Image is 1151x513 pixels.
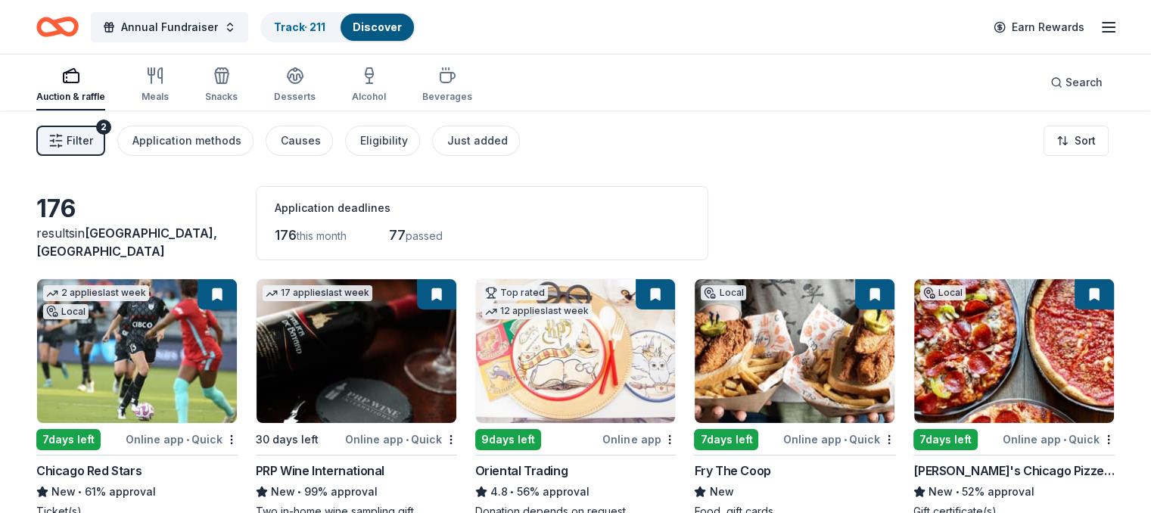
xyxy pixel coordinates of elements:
[36,126,105,156] button: Filter2
[36,91,105,103] div: Auction & raffle
[345,126,420,156] button: Eligibility
[142,61,169,110] button: Meals
[602,430,676,449] div: Online app
[482,285,548,300] div: Top rated
[274,20,325,33] a: Track· 211
[256,483,457,501] div: 99% approval
[142,91,169,103] div: Meals
[956,486,960,498] span: •
[406,229,443,242] span: passed
[36,9,79,45] a: Home
[274,91,316,103] div: Desserts
[297,486,301,498] span: •
[985,14,1093,41] a: Earn Rewards
[271,483,295,501] span: New
[121,18,218,36] span: Annual Fundraiser
[256,431,319,449] div: 30 days left
[275,199,689,217] div: Application deadlines
[432,126,520,156] button: Just added
[36,225,217,259] span: in
[281,132,321,150] div: Causes
[783,430,895,449] div: Online app Quick
[36,429,101,450] div: 7 days left
[510,486,514,498] span: •
[1038,67,1115,98] button: Search
[447,132,508,150] div: Just added
[1063,434,1066,446] span: •
[422,91,472,103] div: Beverages
[297,229,347,242] span: this month
[929,483,953,501] span: New
[36,462,142,480] div: Chicago Red Stars
[275,227,297,243] span: 176
[91,12,248,42] button: Annual Fundraiser
[844,434,847,446] span: •
[36,224,238,260] div: results
[132,132,241,150] div: Application methods
[360,132,408,150] div: Eligibility
[36,194,238,224] div: 176
[36,225,217,259] span: [GEOGRAPHIC_DATA], [GEOGRAPHIC_DATA]
[475,483,677,501] div: 56% approval
[695,279,894,423] img: Image for Fry The Coop
[205,91,238,103] div: Snacks
[709,483,733,501] span: New
[913,429,978,450] div: 7 days left
[43,285,149,301] div: 2 applies last week
[263,285,372,301] div: 17 applies last week
[1044,126,1109,156] button: Sort
[96,120,111,135] div: 2
[913,462,1115,480] div: [PERSON_NAME]'s Chicago Pizzeria & Pub
[1065,73,1103,92] span: Search
[186,434,189,446] span: •
[913,483,1115,501] div: 52% approval
[67,132,93,150] span: Filter
[476,279,676,423] img: Image for Oriental Trading
[694,462,770,480] div: Fry The Coop
[352,91,386,103] div: Alcohol
[694,429,758,450] div: 7 days left
[406,434,409,446] span: •
[482,303,592,319] div: 12 applies last week
[117,126,254,156] button: Application methods
[256,462,384,480] div: PRP Wine International
[914,279,1114,423] img: Image for Georgio's Chicago Pizzeria & Pub
[920,285,966,300] div: Local
[490,483,508,501] span: 4.8
[36,483,238,501] div: 61% approval
[389,227,406,243] span: 77
[352,61,386,110] button: Alcohol
[126,430,238,449] div: Online app Quick
[37,279,237,423] img: Image for Chicago Red Stars
[43,304,89,319] div: Local
[51,483,76,501] span: New
[1003,430,1115,449] div: Online app Quick
[36,61,105,110] button: Auction & raffle
[266,126,333,156] button: Causes
[345,430,457,449] div: Online app Quick
[274,61,316,110] button: Desserts
[422,61,472,110] button: Beverages
[701,285,746,300] div: Local
[475,429,541,450] div: 9 days left
[260,12,415,42] button: Track· 211Discover
[257,279,456,423] img: Image for PRP Wine International
[353,20,402,33] a: Discover
[475,462,568,480] div: Oriental Trading
[78,486,82,498] span: •
[205,61,238,110] button: Snacks
[1075,132,1096,150] span: Sort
